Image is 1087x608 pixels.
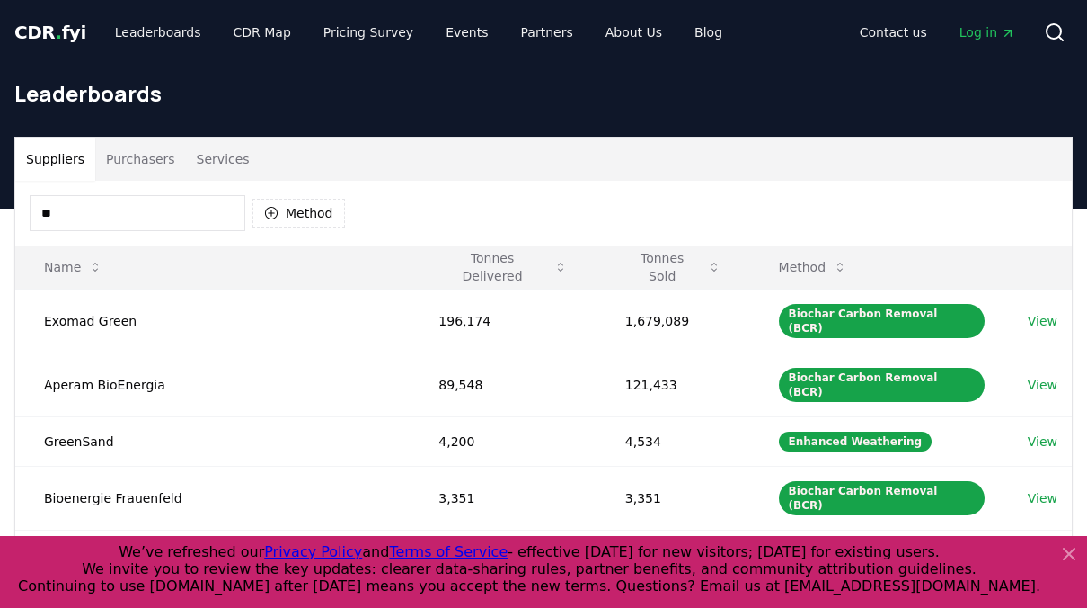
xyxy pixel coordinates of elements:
td: 3,351 [410,466,596,530]
a: Log in [945,16,1030,49]
a: Events [431,16,502,49]
td: 3,351 [597,466,750,530]
div: Biochar Carbon Removal (BCR) [779,304,985,338]
button: Services [186,138,261,181]
button: Name [30,249,117,285]
td: 2,510 [410,530,596,594]
div: Enhanced Weathering [779,432,932,452]
a: View [1028,376,1057,394]
td: 2,510 [597,530,750,594]
button: Purchasers [95,138,186,181]
td: 1,679,089 [597,289,750,353]
td: Aperam BioEnergia [15,353,410,416]
button: Method [252,199,345,228]
span: . [56,22,62,43]
a: View [1028,433,1057,451]
a: CDR Map [219,16,305,49]
span: CDR fyi [14,22,86,43]
a: View [1028,489,1057,507]
div: Biochar Carbon Removal (BCR) [779,368,985,402]
td: 4,534 [597,416,750,466]
a: CDR.fyi [14,20,86,45]
div: Biochar Carbon Removal (BCR) [779,481,985,515]
a: Pricing Survey [309,16,428,49]
a: Partners [507,16,588,49]
td: Bioenergie Frauenfeld [15,466,410,530]
td: Exomad Green [15,289,410,353]
a: Blog [680,16,737,49]
button: Method [764,249,862,285]
a: About Us [591,16,676,49]
button: Tonnes Delivered [424,249,581,285]
button: Tonnes Sold [611,249,736,285]
a: View [1028,312,1057,330]
td: 4,200 [410,416,596,466]
td: GreenSand [15,416,410,466]
a: Contact us [845,16,941,49]
td: 89,548 [410,353,596,416]
button: Suppliers [15,138,95,181]
a: Leaderboards [101,16,216,49]
td: 121,433 [597,353,750,416]
h1: Leaderboards [14,79,1073,108]
td: 196,174 [410,289,596,353]
span: Log in [959,23,1015,41]
td: Oplandske Bioenergi (OBIO) [15,530,410,594]
nav: Main [845,16,1030,49]
nav: Main [101,16,737,49]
